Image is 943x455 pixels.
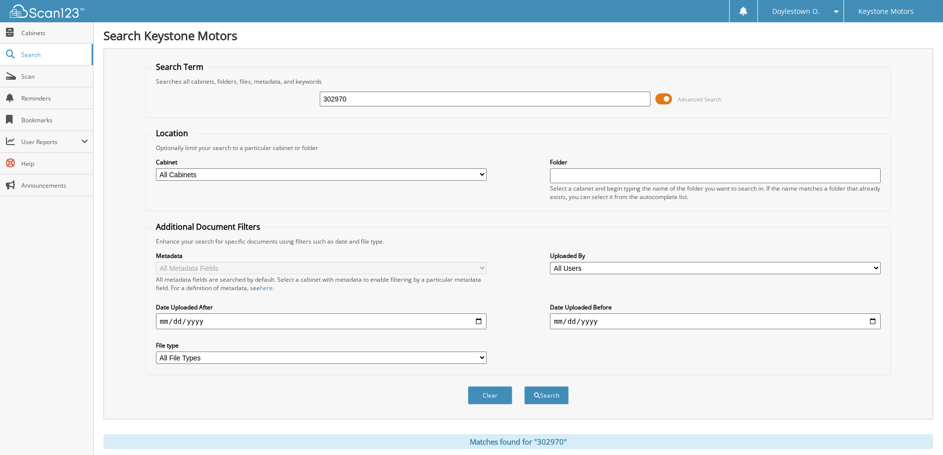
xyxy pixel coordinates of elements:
[21,29,88,37] span: Cabinets
[151,128,193,139] legend: Location
[550,303,881,311] label: Date Uploaded Before
[858,8,914,14] span: Keystone Motors
[156,252,487,260] label: Metadata
[21,51,87,59] span: Search
[156,313,487,329] input: start
[10,4,84,18] img: scan123-logo-white.svg
[550,184,881,201] div: Select a cabinet and begin typing the name of the folder you want to search in. If the name match...
[550,158,881,166] label: Folder
[524,386,569,404] button: Search
[151,61,208,72] legend: Search Term
[156,275,487,292] div: All metadata fields are searched by default. Select a cabinet with metadata to enable filtering b...
[468,386,512,404] button: Clear
[21,181,88,190] span: Announcements
[21,116,88,124] span: Bookmarks
[21,159,88,168] span: Help
[21,72,88,81] span: Scan
[151,221,265,232] legend: Additional Document Filters
[103,434,933,449] div: Matches found for "302970"
[550,313,881,329] input: end
[156,303,487,311] label: Date Uploaded After
[103,27,933,44] h1: Search Keystone Motors
[260,284,273,292] a: here
[678,96,722,103] span: Advanced Search
[21,138,81,146] span: User Reports
[151,237,886,246] div: Enhance your search for specific documents using filters such as date and file type.
[151,144,886,152] div: Optionally limit your search to a particular cabinet or folder
[156,158,487,166] label: Cabinet
[151,77,886,86] div: Searches all cabinets, folders, files, metadata, and keywords
[21,94,88,102] span: Reminders
[772,8,820,14] span: Doylestown O.
[550,252,881,260] label: Uploaded By
[156,341,487,350] label: File type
